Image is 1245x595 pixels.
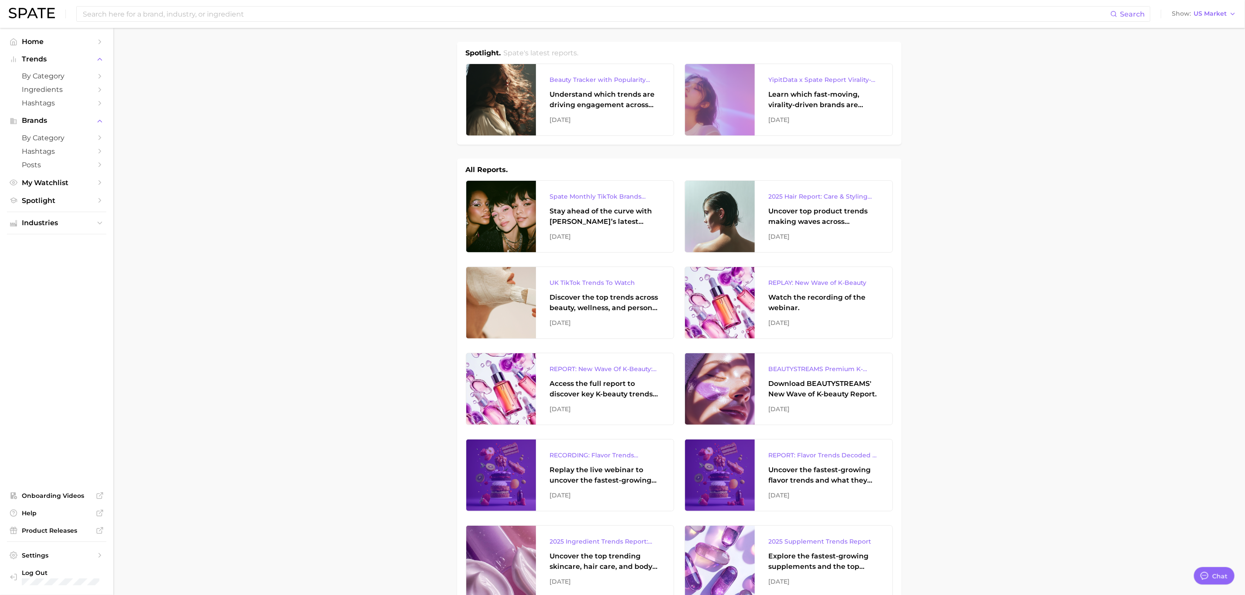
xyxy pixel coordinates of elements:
div: [DATE] [550,490,660,500]
div: Access the full report to discover key K-beauty trends influencing [DATE] beauty market [550,379,660,399]
span: US Market [1194,11,1227,16]
a: REPORT: Flavor Trends Decoded - What's New & What's Next According to TikTok & GoogleUncover the ... [685,439,893,511]
span: Settings [22,551,92,559]
a: Spotlight [7,194,106,207]
div: Explore the fastest-growing supplements and the top wellness concerns driving consumer demand [769,551,879,572]
span: Hashtags [22,147,92,156]
a: Spate Monthly TikTok Brands TrackerStay ahead of the curve with [PERSON_NAME]’s latest monthly tr... [466,180,674,253]
span: My Watchlist [22,179,92,187]
span: Product Releases [22,527,92,534]
a: Log out. Currently logged in with e-mail jenine.guerriero@givaudan.com. [7,566,106,588]
a: Hashtags [7,96,106,110]
span: Trends [22,55,92,63]
button: Trends [7,53,106,66]
div: Stay ahead of the curve with [PERSON_NAME]’s latest monthly tracker, spotlighting the fastest-gro... [550,206,660,227]
div: REPORT: Flavor Trends Decoded - What's New & What's Next According to TikTok & Google [769,450,879,460]
span: by Category [22,134,92,142]
span: Brands [22,117,92,125]
div: Learn which fast-moving, virality-driven brands are leading the pack, the risks of viral growth, ... [769,89,879,110]
a: REPLAY: New Wave of K-BeautyWatch the recording of the webinar.[DATE] [685,267,893,339]
a: Onboarding Videos [7,489,106,502]
h1: Spotlight. [466,48,501,58]
span: Search [1120,10,1145,18]
a: My Watchlist [7,176,106,189]
div: Replay the live webinar to uncover the fastest-growing flavor trends and what they signal about e... [550,465,660,486]
div: Uncover top product trends making waves across platforms — along with key insights into benefits,... [769,206,879,227]
div: Discover the top trends across beauty, wellness, and personal care on TikTok [GEOGRAPHIC_DATA]. [550,292,660,313]
div: [DATE] [550,231,660,242]
div: [DATE] [769,115,879,125]
span: Posts [22,161,92,169]
div: [DATE] [769,404,879,414]
div: Uncover the top trending skincare, hair care, and body care ingredients capturing attention on Go... [550,551,660,572]
a: 2025 Hair Report: Care & Styling ProductsUncover top product trends making waves across platforms... [685,180,893,253]
a: Posts [7,158,106,172]
a: Settings [7,549,106,562]
span: Home [22,37,92,46]
a: Product Releases [7,524,106,537]
a: Beauty Tracker with Popularity IndexUnderstand which trends are driving engagement across platfor... [466,64,674,136]
span: Hashtags [22,99,92,107]
a: Help [7,507,106,520]
div: [DATE] [550,115,660,125]
h1: All Reports. [466,165,508,175]
img: SPATE [9,8,55,18]
div: [DATE] [550,318,660,328]
a: UK TikTok Trends To WatchDiscover the top trends across beauty, wellness, and personal care on Ti... [466,267,674,339]
span: Log Out [22,569,120,577]
div: [DATE] [550,576,660,587]
span: Onboarding Videos [22,492,92,500]
div: Download BEAUTYSTREAMS' New Wave of K-beauty Report. [769,379,879,399]
div: 2025 Hair Report: Care & Styling Products [769,191,879,202]
div: Spate Monthly TikTok Brands Tracker [550,191,660,202]
a: Home [7,35,106,48]
input: Search here for a brand, industry, or ingredient [82,7,1110,21]
span: Spotlight [22,196,92,205]
div: UK TikTok Trends To Watch [550,277,660,288]
div: Uncover the fastest-growing flavor trends and what they signal about evolving consumer tastes. [769,465,879,486]
a: YipitData x Spate Report Virality-Driven Brands Are Taking a Slice of the Beauty PieLearn which f... [685,64,893,136]
div: Beauty Tracker with Popularity Index [550,74,660,85]
div: RECORDING: Flavor Trends Decoded - What's New & What's Next According to TikTok & Google [550,450,660,460]
span: by Category [22,72,92,80]
a: RECORDING: Flavor Trends Decoded - What's New & What's Next According to TikTok & GoogleReplay th... [466,439,674,511]
a: Ingredients [7,83,106,96]
div: YipitData x Spate Report Virality-Driven Brands Are Taking a Slice of the Beauty Pie [769,74,879,85]
a: by Category [7,131,106,145]
div: REPORT: New Wave Of K-Beauty: [GEOGRAPHIC_DATA]’s Trending Innovations In Skincare & Color Cosmetics [550,364,660,374]
div: REPLAY: New Wave of K-Beauty [769,277,879,288]
button: Industries [7,216,106,230]
div: 2025 Supplement Trends Report [769,536,879,547]
div: [DATE] [550,404,660,414]
div: 2025 Ingredient Trends Report: The Ingredients Defining Beauty in [DATE] [550,536,660,547]
span: Industries [22,219,92,227]
a: REPORT: New Wave Of K-Beauty: [GEOGRAPHIC_DATA]’s Trending Innovations In Skincare & Color Cosmet... [466,353,674,425]
button: ShowUS Market [1170,8,1238,20]
div: Watch the recording of the webinar. [769,292,879,313]
div: Understand which trends are driving engagement across platforms in the skin, hair, makeup, and fr... [550,89,660,110]
span: Ingredients [22,85,92,94]
a: Hashtags [7,145,106,158]
span: Show [1172,11,1191,16]
span: Help [22,509,92,517]
h2: Spate's latest reports. [503,48,578,58]
div: [DATE] [769,576,879,587]
div: [DATE] [769,231,879,242]
a: BEAUTYSTREAMS Premium K-beauty Trends ReportDownload BEAUTYSTREAMS' New Wave of K-beauty Report.[... [685,353,893,425]
a: by Category [7,69,106,83]
div: BEAUTYSTREAMS Premium K-beauty Trends Report [769,364,879,374]
div: [DATE] [769,318,879,328]
button: Brands [7,114,106,127]
div: [DATE] [769,490,879,500]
